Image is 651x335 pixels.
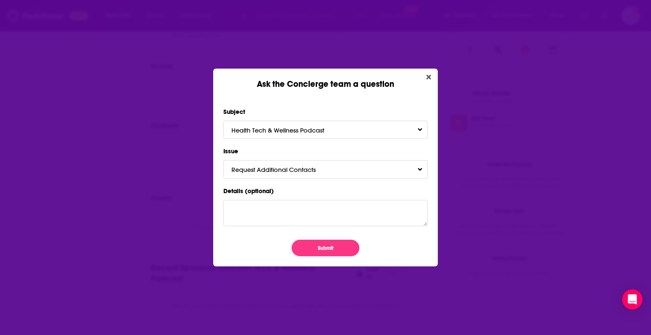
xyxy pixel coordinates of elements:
[231,126,341,134] span: Health Tech & Wellness Podcast
[223,160,428,178] button: Request Additional ContactsToggle Pronoun Dropdown
[292,240,359,256] button: Submit
[231,166,333,174] span: Request Additional Contacts
[213,69,438,89] div: Ask the Concierge team a question
[223,121,428,139] button: Health Tech & Wellness PodcastToggle Pronoun Dropdown
[223,106,428,117] label: Subject
[223,146,428,157] label: Issue
[622,289,643,310] div: Open Intercom Messenger
[223,185,428,197] label: Details (optional)
[423,72,434,83] button: Close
